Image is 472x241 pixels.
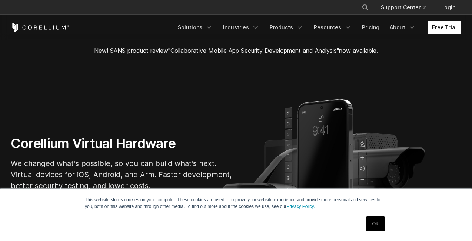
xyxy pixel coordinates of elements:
div: Navigation Menu [353,1,461,14]
a: Corellium Home [11,23,70,32]
span: New! SANS product review now available. [94,47,378,54]
a: Free Trial [428,21,461,34]
h1: Corellium Virtual Hardware [11,135,233,152]
div: Navigation Menu [173,21,461,34]
a: Resources [309,21,356,34]
a: Support Center [375,1,432,14]
a: Industries [219,21,264,34]
a: "Collaborative Mobile App Security Development and Analysis" [168,47,339,54]
a: Privacy Policy. [286,204,315,209]
p: This website stores cookies on your computer. These cookies are used to improve your website expe... [85,196,387,210]
button: Search [359,1,372,14]
a: OK [366,216,385,231]
p: We changed what's possible, so you can build what's next. Virtual devices for iOS, Android, and A... [11,158,233,191]
a: About [385,21,420,34]
a: Pricing [358,21,384,34]
a: Solutions [173,21,217,34]
a: Login [435,1,461,14]
a: Products [265,21,308,34]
